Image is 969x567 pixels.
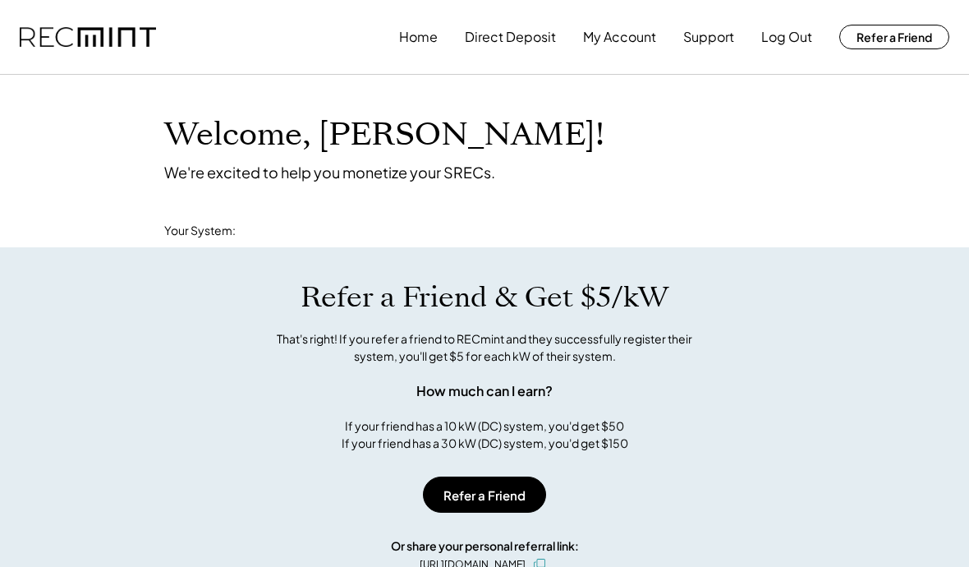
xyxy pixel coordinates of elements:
div: How much can I earn? [416,381,553,401]
button: Log Out [761,21,812,53]
h1: Refer a Friend & Get $5/kW [301,280,668,315]
button: Direct Deposit [465,21,556,53]
div: That's right! If you refer a friend to RECmint and they successfully register their system, you'l... [259,330,710,365]
button: Home [399,21,438,53]
div: We're excited to help you monetize your SRECs. [164,163,495,182]
div: Or share your personal referral link: [391,537,579,555]
h1: Welcome, [PERSON_NAME]! [164,116,604,154]
button: Refer a Friend [423,477,546,513]
div: If your friend has a 10 kW (DC) system, you'd get $50 If your friend has a 30 kW (DC) system, you... [342,417,628,452]
img: recmint-logotype%403x.png [20,27,156,48]
div: Your System: [164,223,236,239]
button: My Account [583,21,656,53]
button: Support [683,21,734,53]
button: Refer a Friend [839,25,949,49]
